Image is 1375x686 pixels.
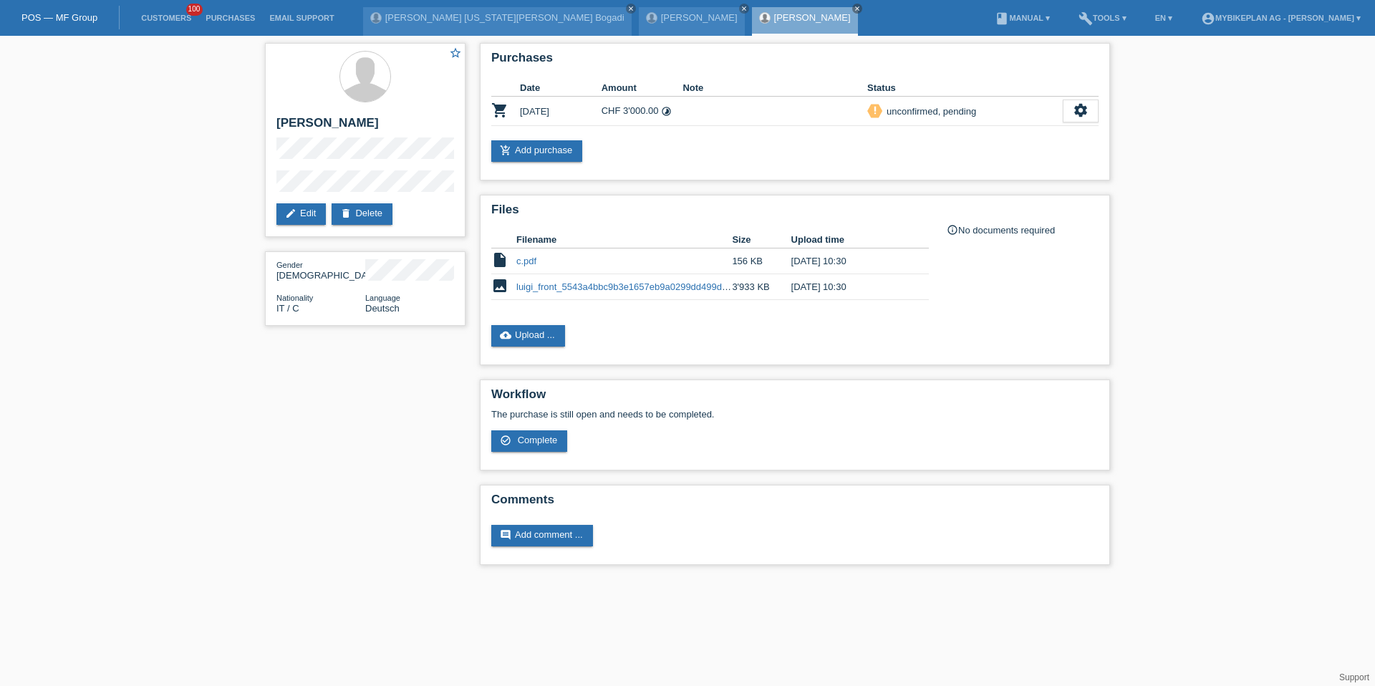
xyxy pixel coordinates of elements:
td: CHF 3'000.00 [602,97,683,126]
a: Support [1339,672,1369,682]
a: [PERSON_NAME] [US_STATE][PERSON_NAME] Bogadi [385,12,624,23]
i: settings [1073,102,1089,118]
i: close [627,5,635,12]
a: star_border [449,47,462,62]
span: Language [365,294,400,302]
th: Note [682,79,867,97]
i: image [491,277,508,294]
i: comment [500,529,511,541]
i: add_shopping_cart [500,145,511,156]
a: Customers [134,14,198,22]
i: account_circle [1201,11,1215,26]
a: [PERSON_NAME] [774,12,851,23]
td: [DATE] 10:30 [791,274,909,300]
h2: Files [491,203,1099,224]
a: buildTools ▾ [1071,14,1134,22]
a: bookManual ▾ [988,14,1057,22]
a: c.pdf [516,256,536,266]
th: Filename [516,231,732,248]
a: commentAdd comment ... [491,525,593,546]
a: add_shopping_cartAdd purchase [491,140,582,162]
span: Gender [276,261,303,269]
td: [DATE] 10:30 [791,248,909,274]
i: close [854,5,861,12]
a: Email Support [262,14,341,22]
a: deleteDelete [332,203,392,225]
a: close [852,4,862,14]
span: Deutsch [365,303,400,314]
i: book [995,11,1009,26]
th: Status [867,79,1063,97]
i: priority_high [870,105,880,115]
th: Date [520,79,602,97]
div: unconfirmed, pending [882,104,976,119]
div: [DEMOGRAPHIC_DATA] [276,259,365,281]
i: build [1079,11,1093,26]
th: Upload time [791,231,909,248]
th: Size [732,231,791,248]
td: [DATE] [520,97,602,126]
a: check_circle_outline Complete [491,430,567,452]
td: 156 KB [732,248,791,274]
th: Amount [602,79,683,97]
a: luigi_front_5543a4bbc9b3e1657eb9a0299dd499d3 (1).jpeg [516,281,761,292]
i: edit [285,208,296,219]
a: EN ▾ [1148,14,1179,22]
i: POSP00026246 [491,102,508,119]
a: editEdit [276,203,326,225]
h2: Workflow [491,387,1099,409]
h2: Comments [491,493,1099,514]
div: No documents required [947,224,1099,236]
td: 3'933 KB [732,274,791,300]
span: Nationality [276,294,313,302]
span: Complete [518,435,558,445]
i: info_outline [947,224,958,236]
a: [PERSON_NAME] [661,12,738,23]
i: delete [340,208,352,219]
i: check_circle_outline [500,435,511,446]
h2: Purchases [491,51,1099,72]
a: POS — MF Group [21,12,97,23]
a: close [626,4,636,14]
i: insert_drive_file [491,251,508,269]
a: cloud_uploadUpload ... [491,325,565,347]
i: star_border [449,47,462,59]
i: close [740,5,748,12]
i: cloud_upload [500,329,511,341]
a: Purchases [198,14,262,22]
span: 100 [186,4,203,16]
a: close [739,4,749,14]
i: 36 instalments [661,106,672,117]
a: account_circleMybikeplan AG - [PERSON_NAME] ▾ [1194,14,1368,22]
p: The purchase is still open and needs to be completed. [491,409,1099,420]
span: Italy / C / 19.09.1966 [276,303,299,314]
h2: [PERSON_NAME] [276,116,454,137]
